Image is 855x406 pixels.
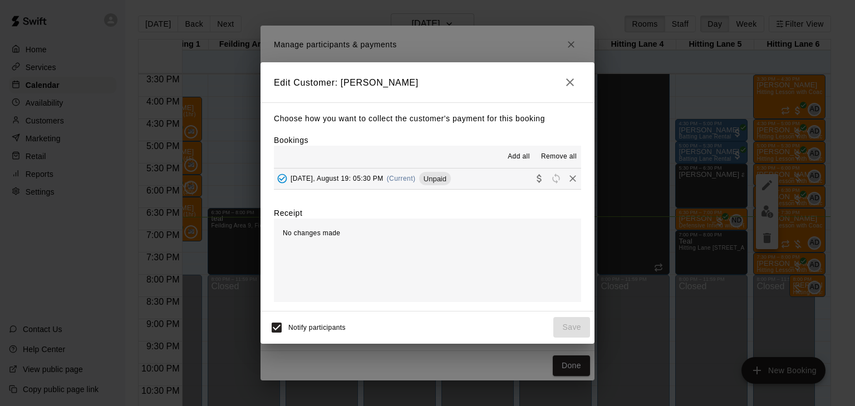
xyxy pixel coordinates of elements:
[274,207,302,219] label: Receipt
[283,229,340,237] span: No changes made
[274,112,581,126] p: Choose how you want to collect the customer's payment for this booking
[508,151,530,162] span: Add all
[274,170,291,187] button: Added - Collect Payment
[419,175,451,183] span: Unpaid
[261,62,594,102] h2: Edit Customer: [PERSON_NAME]
[274,169,581,189] button: Added - Collect Payment[DATE], August 19: 05:30 PM(Current)UnpaidCollect paymentRescheduleRemove
[274,136,308,145] label: Bookings
[501,148,537,166] button: Add all
[548,174,564,182] span: Reschedule
[537,148,581,166] button: Remove all
[288,324,346,331] span: Notify participants
[387,175,416,182] span: (Current)
[564,174,581,182] span: Remove
[531,174,548,182] span: Collect payment
[291,175,384,182] span: [DATE], August 19: 05:30 PM
[541,151,577,162] span: Remove all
